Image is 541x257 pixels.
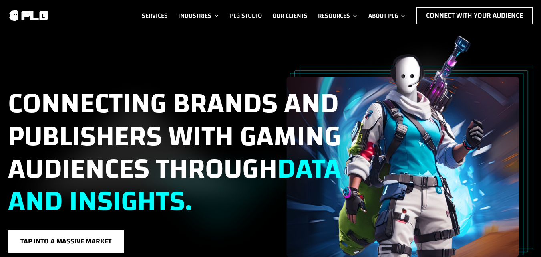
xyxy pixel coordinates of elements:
a: PLG Studio [230,7,262,24]
a: Connect with Your Audience [416,7,533,24]
a: Our Clients [272,7,308,24]
a: Resources [318,7,358,24]
a: Industries [178,7,219,24]
a: Tap into a massive market [8,230,124,253]
a: About PLG [368,7,406,24]
span: data and insights. [8,142,341,228]
iframe: Chat Widget [501,219,541,257]
a: Services [142,7,168,24]
span: Connecting brands and publishers with gaming audiences through [8,77,341,228]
